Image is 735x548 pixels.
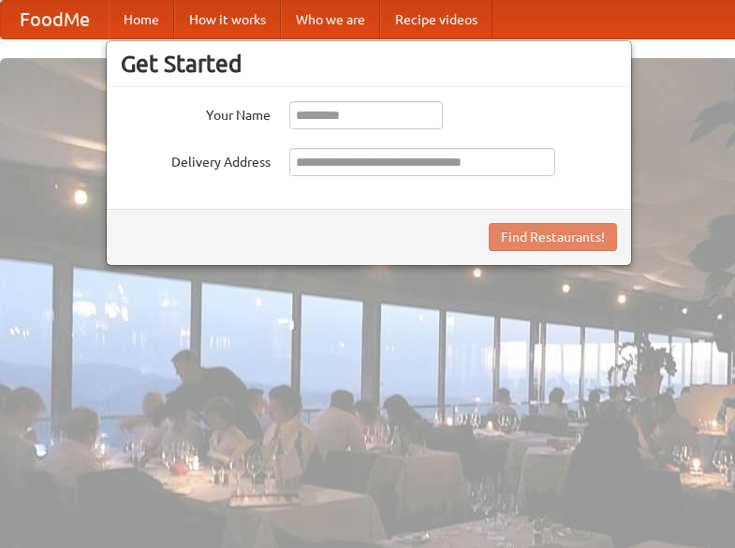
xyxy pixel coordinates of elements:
[174,1,281,38] a: How it works
[121,148,271,171] label: Delivery Address
[121,50,617,78] h3: Get Started
[380,1,492,38] a: Recipe videos
[109,1,174,38] a: Home
[1,1,109,38] a: FoodMe
[281,1,380,38] a: Who we are
[489,223,617,251] button: Find Restaurants!
[121,101,271,125] label: Your Name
